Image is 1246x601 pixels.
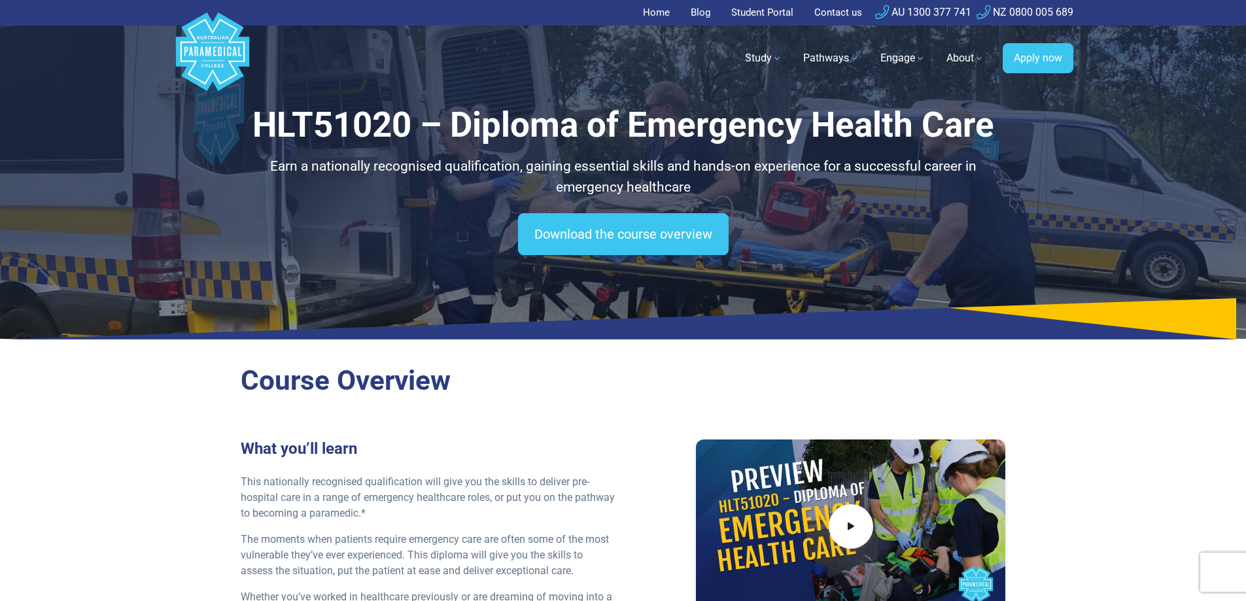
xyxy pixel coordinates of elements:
a: Engage [873,40,933,77]
a: Apply now [1003,43,1073,73]
a: Pathways [795,40,867,77]
a: Australian Paramedical College [173,26,252,92]
a: About [939,40,992,77]
a: Download the course overview [518,213,729,255]
h2: Course Overview [241,364,1006,398]
a: Study [737,40,790,77]
p: Earn a nationally recognised qualification, gaining essential skills and hands-on experience for ... [241,156,1006,197]
a: NZ 0800 005 689 [977,6,1073,18]
h3: What you’ll learn [241,439,615,458]
a: AU 1300 377 741 [875,6,971,18]
h1: HLT51020 – Diploma of Emergency Health Care [241,105,1006,146]
p: This nationally recognised qualification will give you the skills to deliver pre-hospital care in... [241,474,615,521]
p: The moments when patients require emergency care are often some of the most vulnerable they’ve ev... [241,532,615,579]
